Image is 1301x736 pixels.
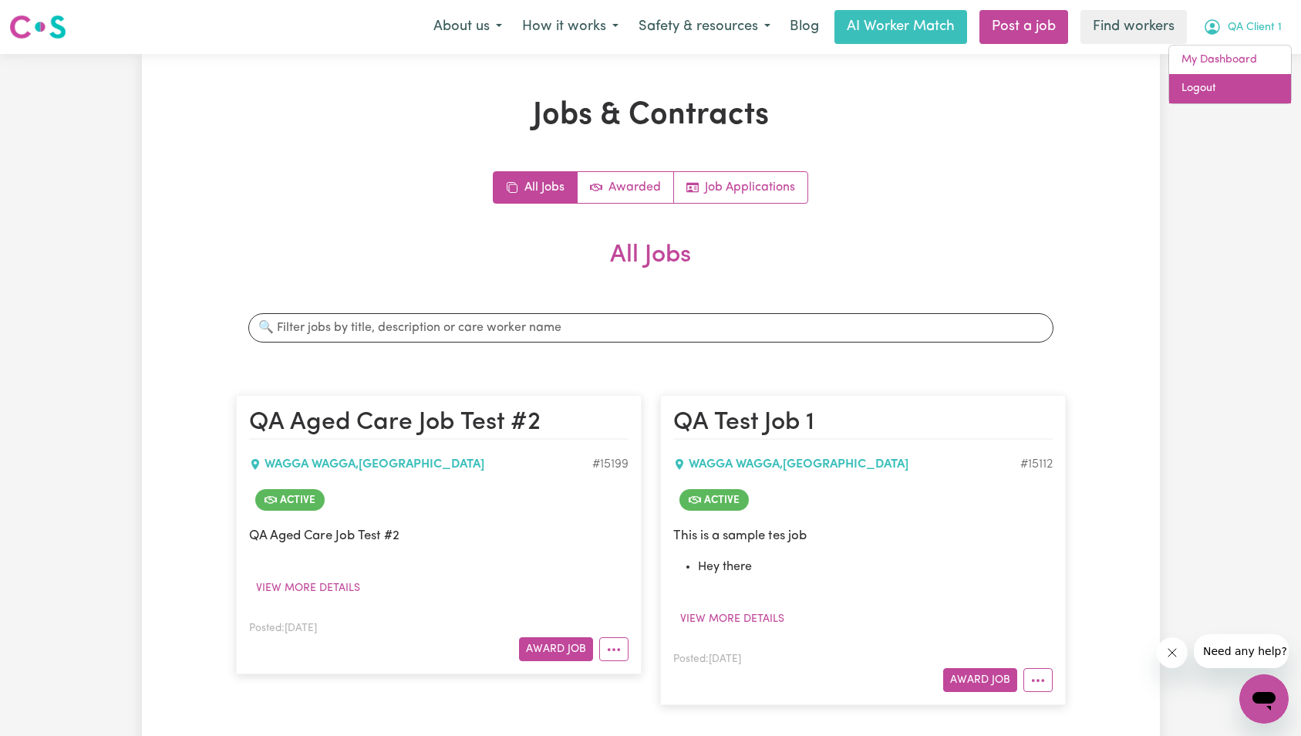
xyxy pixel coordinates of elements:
[979,10,1068,44] a: Post a job
[249,455,592,474] div: WAGGA WAGGA , [GEOGRAPHIC_DATA]
[673,455,1020,474] div: WAGGA WAGGA , [GEOGRAPHIC_DATA]
[1168,45,1292,104] div: My Account
[673,654,741,664] span: Posted: [DATE]
[249,576,367,600] button: View more details
[249,623,317,633] span: Posted: [DATE]
[494,172,578,203] a: All jobs
[248,313,1053,343] input: 🔍 Filter jobs by title, description or care worker name
[673,408,1053,439] h2: QA Test Job 1
[599,637,629,661] button: More options
[1020,455,1053,474] div: Job ID #15112
[679,489,749,511] span: Job is active
[1080,10,1187,44] a: Find workers
[592,455,629,474] div: Job ID #15199
[9,13,66,41] img: Careseekers logo
[236,241,1066,295] h2: All Jobs
[1023,668,1053,692] button: More options
[249,408,629,439] h2: QA Aged Care Job Test #2
[698,558,1053,576] li: Hey there
[1193,11,1292,43] button: My Account
[673,607,791,631] button: View more details
[1169,46,1291,75] a: My Dashboard
[943,668,1017,692] button: Award Job
[519,637,593,661] button: Award Job
[674,172,807,203] a: Job applications
[1228,19,1282,36] span: QA Client 1
[255,489,325,511] span: Job is active
[578,172,674,203] a: Active jobs
[236,97,1066,134] h1: Jobs & Contracts
[780,10,828,44] a: Blog
[629,11,780,43] button: Safety & resources
[1194,634,1289,668] iframe: Message from company
[512,11,629,43] button: How it works
[1157,637,1188,668] iframe: Close message
[9,9,66,45] a: Careseekers logo
[1239,674,1289,724] iframe: Button to launch messaging window
[423,11,512,43] button: About us
[834,10,967,44] a: AI Worker Match
[249,526,629,545] p: QA Aged Care Job Test #2
[1169,74,1291,103] a: Logout
[673,526,1053,545] p: This is a sample tes job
